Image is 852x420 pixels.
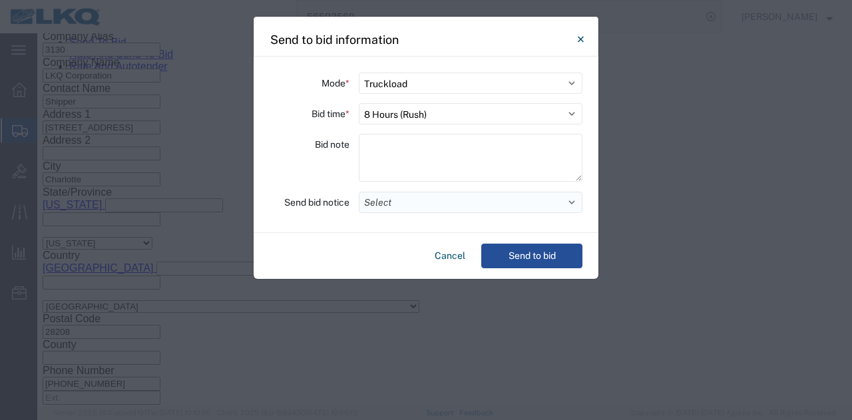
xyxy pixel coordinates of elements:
label: Mode [321,73,349,94]
button: Send to bid [481,244,582,268]
button: Cancel [429,244,471,268]
label: Bid note [315,134,349,155]
label: Bid time [312,103,349,124]
button: Select [359,192,582,213]
label: Send bid notice [284,192,349,213]
h4: Send to bid information [270,31,399,49]
button: Close [567,26,594,53]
